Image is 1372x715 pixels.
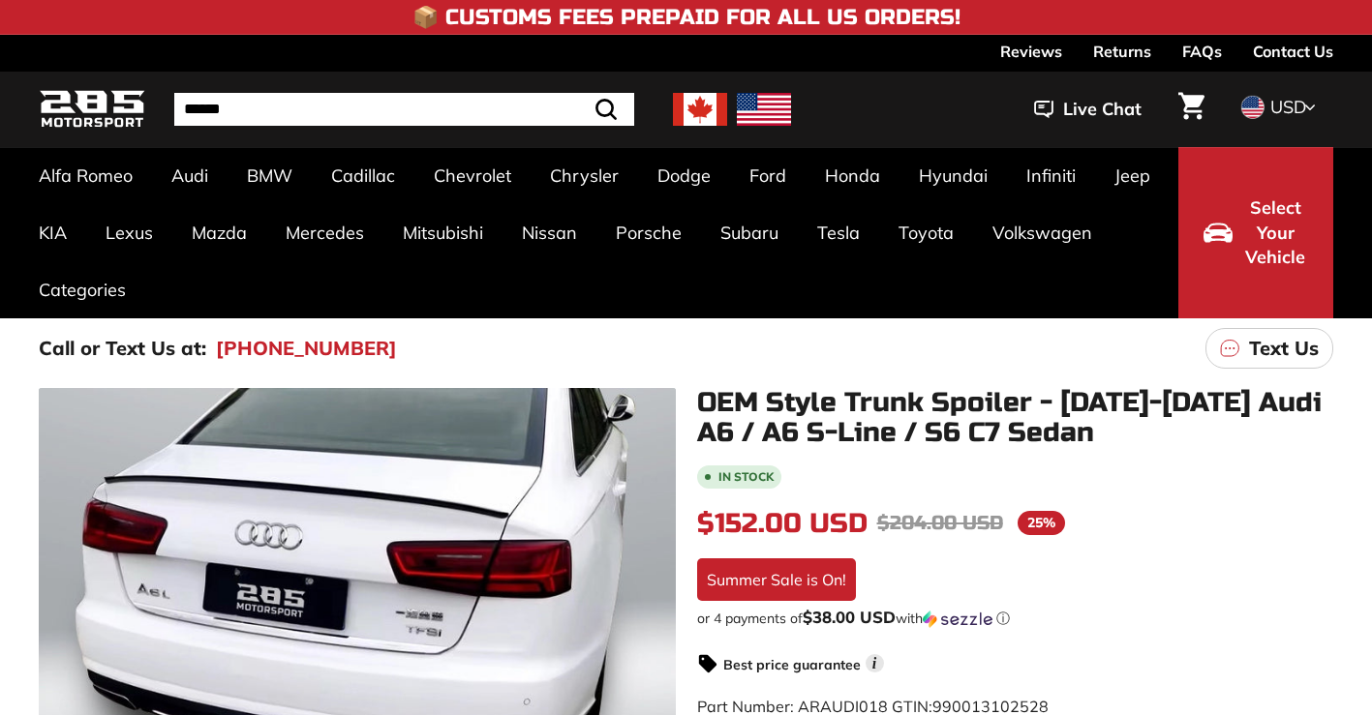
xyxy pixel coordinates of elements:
a: Mazda [172,204,266,261]
a: Mercedes [266,204,383,261]
a: Porsche [596,204,701,261]
span: USD [1270,96,1306,118]
a: Infiniti [1007,147,1095,204]
h1: OEM Style Trunk Spoiler - [DATE]-[DATE] Audi A6 / A6 S-Line / S6 C7 Sedan [697,388,1334,448]
a: Audi [152,147,228,204]
a: Dodge [638,147,730,204]
a: Ford [730,147,806,204]
span: $38.00 USD [803,607,896,627]
input: Search [174,93,634,126]
a: Categories [19,261,145,318]
img: Logo_285_Motorsport_areodynamics_components [39,87,145,133]
a: Tesla [798,204,879,261]
div: Summer Sale is On! [697,558,856,601]
span: Live Chat [1063,97,1142,122]
a: Text Us [1205,328,1333,369]
a: Chevrolet [414,147,531,204]
div: or 4 payments of$38.00 USDwithSezzle Click to learn more about Sezzle [697,609,1334,628]
a: Honda [806,147,899,204]
div: or 4 payments of with [697,609,1334,628]
a: Cadillac [312,147,414,204]
span: $152.00 USD [697,507,868,540]
a: Nissan [503,204,596,261]
strong: Best price guarantee [723,656,861,673]
b: In stock [718,471,774,483]
a: Returns [1093,35,1151,68]
a: Reviews [1000,35,1062,68]
a: [PHONE_NUMBER] [216,334,397,363]
a: Lexus [86,204,172,261]
button: Select Your Vehicle [1178,147,1333,318]
a: FAQs [1182,35,1222,68]
span: $204.00 USD [877,511,1003,535]
button: Live Chat [1009,85,1167,134]
span: 25% [1018,511,1065,535]
a: BMW [228,147,312,204]
img: Sezzle [923,611,992,628]
a: KIA [19,204,86,261]
a: Volkswagen [973,204,1112,261]
a: Cart [1167,76,1216,142]
span: Select Your Vehicle [1242,195,1308,270]
a: Toyota [879,204,973,261]
a: Jeep [1095,147,1170,204]
a: Chrysler [531,147,638,204]
p: Text Us [1249,334,1319,363]
a: Contact Us [1253,35,1333,68]
p: Call or Text Us at: [39,334,206,363]
a: Subaru [701,204,798,261]
a: Hyundai [899,147,1007,204]
a: Alfa Romeo [19,147,152,204]
span: i [866,654,884,672]
a: Mitsubishi [383,204,503,261]
h4: 📦 Customs Fees Prepaid for All US Orders! [412,6,960,29]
